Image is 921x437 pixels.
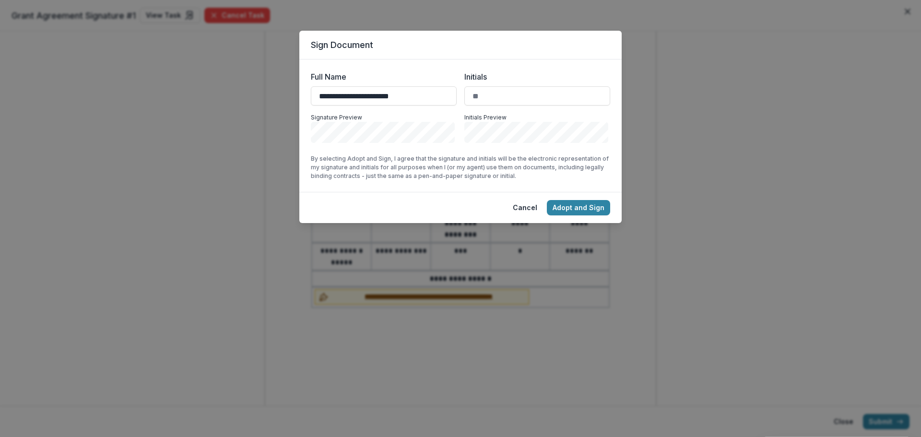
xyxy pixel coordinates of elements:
[299,31,622,59] header: Sign Document
[547,200,610,215] button: Adopt and Sign
[311,113,457,122] p: Signature Preview
[464,71,604,83] label: Initials
[311,71,451,83] label: Full Name
[507,200,543,215] button: Cancel
[311,154,610,180] p: By selecting Adopt and Sign, I agree that the signature and initials will be the electronic repre...
[464,113,610,122] p: Initials Preview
